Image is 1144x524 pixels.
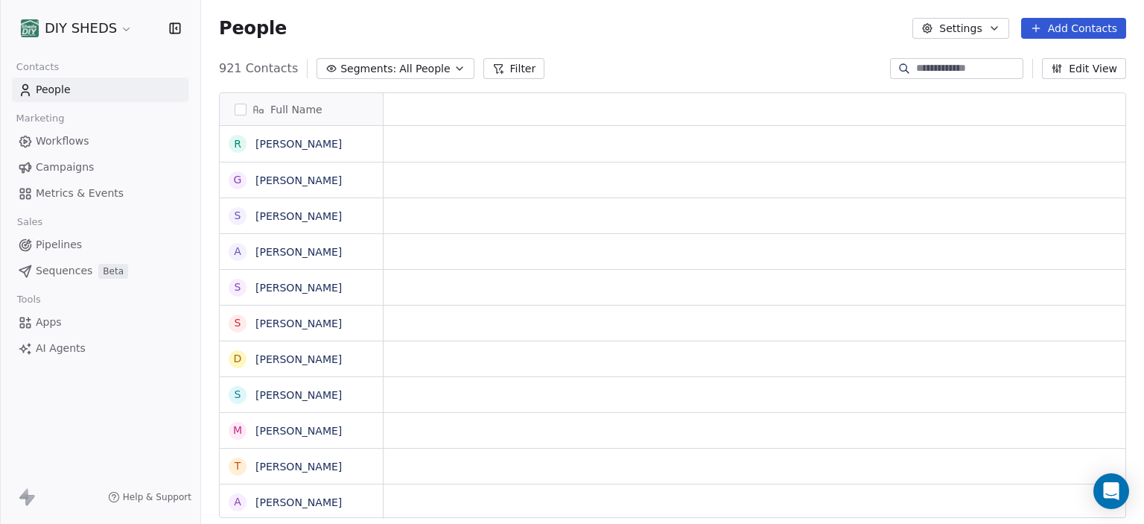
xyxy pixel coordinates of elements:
div: grid [220,126,384,519]
a: [PERSON_NAME] [255,246,342,258]
span: Campaigns [36,160,94,175]
a: [PERSON_NAME] [255,389,342,401]
span: Workflows [36,133,89,149]
img: shedsdiy.jpg [21,19,39,37]
button: DIY SHEDS [18,16,136,41]
button: Settings [912,18,1008,39]
div: T [235,458,241,474]
div: D [234,351,242,367]
a: Help & Support [108,491,191,503]
button: Add Contacts [1021,18,1126,39]
a: Apps [12,310,188,335]
div: Full Name [220,93,383,125]
a: [PERSON_NAME] [255,496,342,508]
div: S [235,387,241,403]
a: [PERSON_NAME] [255,353,342,365]
span: Pipelines [36,237,82,253]
div: S [235,315,241,331]
div: S [235,208,241,224]
div: A [234,244,241,259]
span: Help & Support [123,491,191,503]
a: People [12,78,188,102]
span: 921 Contacts [219,60,298,78]
a: [PERSON_NAME] [255,282,342,294]
span: Beta [98,264,128,279]
span: People [36,82,71,98]
button: Filter [483,58,545,79]
div: G [234,172,242,188]
a: [PERSON_NAME] [255,174,342,186]
a: [PERSON_NAME] [255,425,342,437]
span: Tools [10,288,47,311]
div: A [234,494,241,510]
span: Marketing [10,107,71,130]
div: R [234,136,241,152]
span: Apps [36,315,62,330]
span: People [219,17,287,40]
a: SequencesBeta [12,259,188,283]
span: DIY SHEDS [45,19,117,38]
a: AI Agents [12,336,188,361]
a: Campaigns [12,155,188,180]
a: [PERSON_NAME] [255,461,342,473]
div: S [235,280,241,295]
button: Edit View [1042,58,1126,79]
span: Sequences [36,263,92,279]
a: Metrics & Events [12,181,188,206]
a: Workflows [12,129,188,154]
span: AI Agents [36,341,86,356]
div: M [233,423,242,438]
div: Open Intercom Messenger [1093,473,1129,509]
span: All People [399,61,450,77]
a: [PERSON_NAME] [255,318,342,329]
span: Metrics & Events [36,186,124,201]
span: Segments: [340,61,396,77]
span: Sales [10,211,49,233]
span: Contacts [10,56,66,78]
a: [PERSON_NAME] [255,138,342,150]
a: [PERSON_NAME] [255,210,342,222]
a: Pipelines [12,233,188,257]
span: Full Name [270,102,322,117]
